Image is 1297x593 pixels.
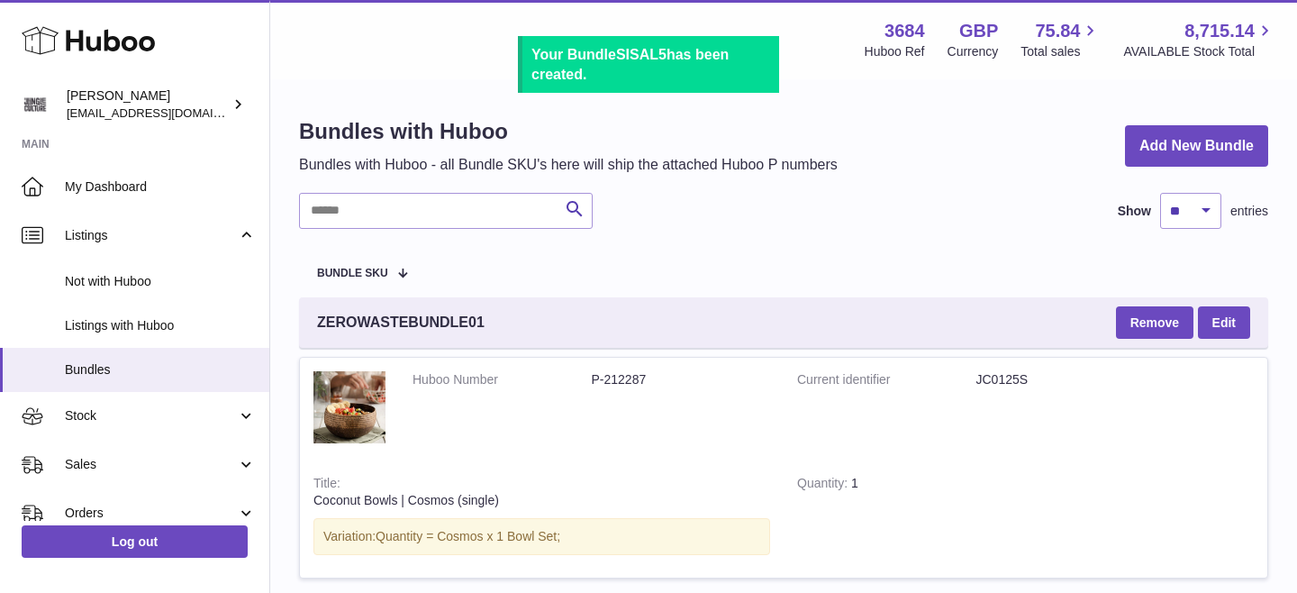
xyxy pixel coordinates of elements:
strong: Quantity [797,476,851,495]
span: Orders [65,505,237,522]
span: Stock [65,407,237,424]
span: 8,715.14 [1184,19,1255,43]
td: 1 [784,461,957,578]
a: Log out [22,525,248,558]
dt: Current identifier [797,371,976,388]
p: Bundles with Huboo - all Bundle SKU's here will ship the attached Huboo P numbers [299,155,838,175]
strong: Title [313,476,340,495]
strong: 3684 [884,19,925,43]
span: Bundle SKU [317,268,388,279]
img: theinternationalventure@gmail.com [22,91,49,118]
span: [EMAIL_ADDRESS][DOMAIN_NAME] [67,105,265,120]
span: Total sales [1020,43,1101,60]
div: Currency [948,43,999,60]
div: Your Bundle has been created. [531,45,770,84]
h1: Bundles with Huboo [299,117,838,146]
b: SISAL5 [616,47,667,62]
a: 75.84 Total sales [1020,19,1101,60]
dd: P-212287 [592,371,771,388]
div: Huboo Ref [865,43,925,60]
span: 75.84 [1035,19,1080,43]
span: ZEROWASTEBUNDLE01 [317,313,485,333]
button: Remove [1116,306,1193,339]
span: Listings with Huboo [65,317,256,334]
div: Coconut Bowls | Cosmos (single) [313,492,770,509]
span: Listings [65,227,237,244]
span: Not with Huboo [65,273,256,290]
a: Edit [1198,306,1250,339]
label: Show [1118,203,1151,220]
span: entries [1230,203,1268,220]
span: My Dashboard [65,178,256,196]
div: Variation: [313,518,770,555]
dt: Huboo Number [413,371,592,388]
span: Sales [65,456,237,473]
img: Coconut Bowls | Cosmos (single) [313,371,385,443]
div: [PERSON_NAME] [67,87,229,122]
span: AVAILABLE Stock Total [1123,43,1275,60]
a: 8,715.14 AVAILABLE Stock Total [1123,19,1275,60]
span: Bundles [65,361,256,379]
span: Quantity = Cosmos x 1 Bowl Set; [376,529,560,543]
a: Add New Bundle [1125,125,1268,168]
dd: JC0125S [976,371,1156,388]
strong: GBP [959,19,998,43]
